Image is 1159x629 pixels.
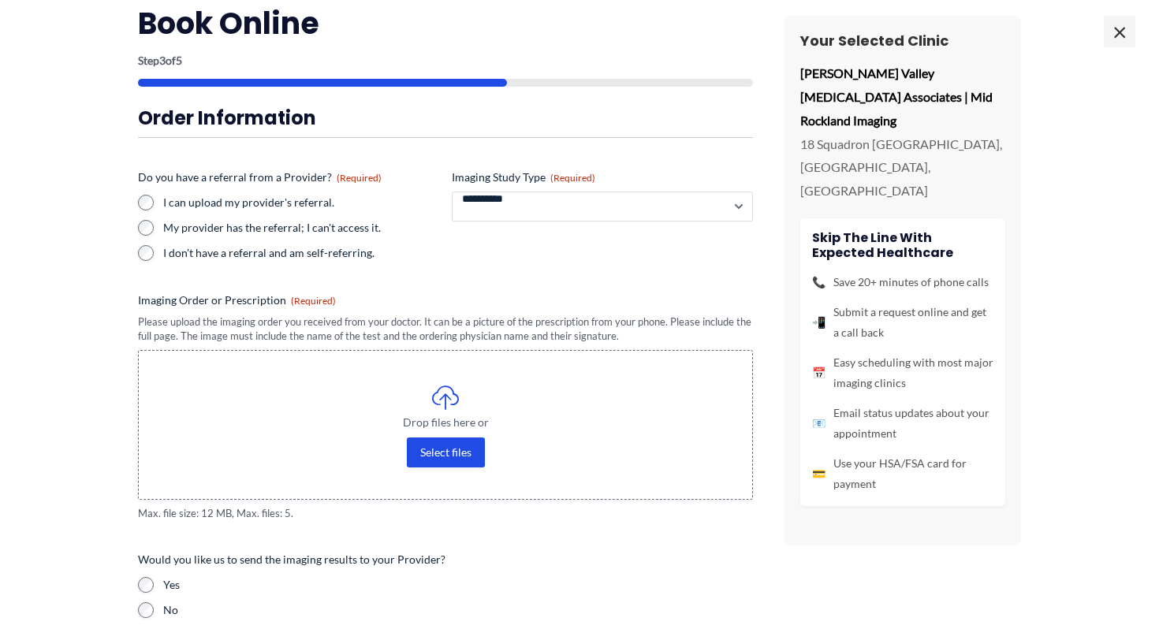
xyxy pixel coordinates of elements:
p: Step of [138,55,753,66]
span: Drop files here or [170,417,721,428]
span: 📲 [812,312,825,333]
span: 💳 [812,463,825,484]
label: Imaging Order or Prescription [138,292,753,308]
label: Imaging Study Type [452,169,753,185]
p: 18 Squadron [GEOGRAPHIC_DATA], [GEOGRAPHIC_DATA], [GEOGRAPHIC_DATA] [800,132,1005,203]
span: 📧 [812,413,825,434]
p: [PERSON_NAME] Valley [MEDICAL_DATA] Associates | Mid Rockland Imaging [800,61,1005,132]
span: (Required) [291,295,336,307]
span: 5 [176,54,182,67]
label: I can upload my provider's referral. [163,195,439,210]
span: 3 [159,54,166,67]
label: My provider has the referral; I can't access it. [163,220,439,236]
label: I don't have a referral and am self-referring. [163,245,439,261]
legend: Would you like us to send the imaging results to your Provider? [138,552,445,568]
li: Easy scheduling with most major imaging clinics [812,352,993,393]
div: Please upload the imaging order you received from your doctor. It can be a picture of the prescri... [138,314,753,344]
h3: Order Information [138,106,753,130]
h4: Skip the line with Expected Healthcare [812,230,993,260]
legend: Do you have a referral from a Provider? [138,169,382,185]
span: × [1104,16,1135,47]
span: 📞 [812,272,825,292]
li: Submit a request online and get a call back [812,302,993,343]
li: Save 20+ minutes of phone calls [812,272,993,292]
label: No [163,602,753,618]
span: Max. file size: 12 MB, Max. files: 5. [138,506,753,521]
label: Yes [163,577,753,593]
span: (Required) [550,172,595,184]
span: (Required) [337,172,382,184]
li: Use your HSA/FSA card for payment [812,453,993,494]
li: Email status updates about your appointment [812,403,993,444]
span: 📅 [812,363,825,383]
button: select files, imaging order or prescription(required) [407,437,485,467]
h2: Book Online [138,4,753,43]
h3: Your Selected Clinic [800,32,1005,50]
